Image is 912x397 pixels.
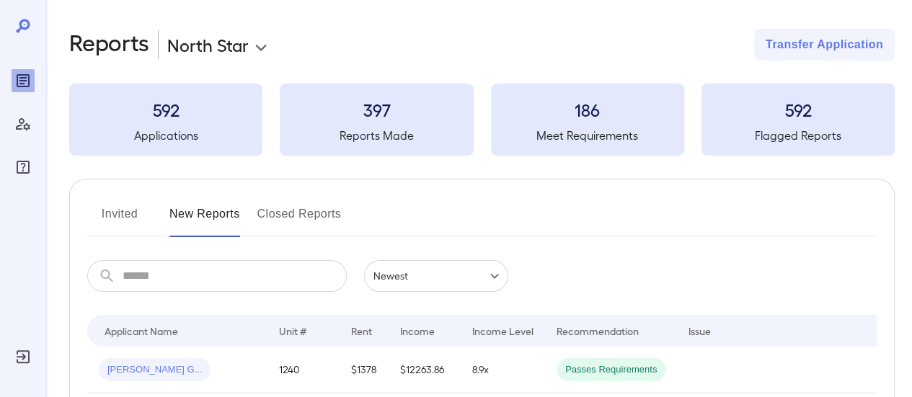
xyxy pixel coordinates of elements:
button: New Reports [169,202,240,237]
h3: 186 [491,98,684,121]
div: Income Level [472,322,534,339]
div: Rent [351,322,374,339]
div: Issue [689,322,712,339]
div: Manage Users [12,112,35,135]
h5: Meet Requirements [491,127,684,144]
p: North Star [167,33,249,56]
td: 1240 [267,347,340,393]
div: Log Out [12,345,35,368]
h3: 397 [280,98,473,121]
td: $12263.86 [389,347,461,393]
td: $1378 [340,347,389,393]
div: Applicant Name [105,322,178,339]
td: 8.9x [461,347,545,393]
span: [PERSON_NAME] G... [99,363,211,377]
button: Closed Reports [257,202,342,237]
h5: Applications [69,127,262,144]
div: Recommendation [557,322,639,339]
h3: 592 [701,98,895,121]
summary: 592Applications397Reports Made186Meet Requirements592Flagged Reports [69,84,895,156]
div: Newest [364,260,508,292]
h5: Flagged Reports [701,127,895,144]
span: Passes Requirements [557,363,665,377]
div: Unit # [279,322,306,339]
h2: Reports [69,29,149,61]
div: FAQ [12,156,35,179]
div: Income [400,322,435,339]
h5: Reports Made [280,127,473,144]
button: Invited [87,202,152,237]
h3: 592 [69,98,262,121]
div: Reports [12,69,35,92]
button: Transfer Application [754,29,895,61]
